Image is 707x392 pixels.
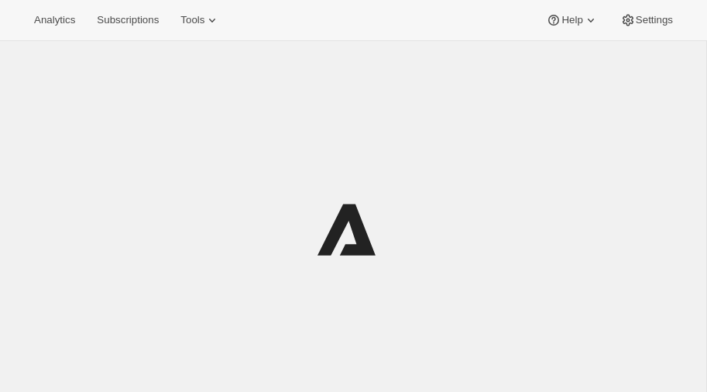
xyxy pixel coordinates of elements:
span: Settings [636,14,673,26]
button: Subscriptions [88,9,168,31]
button: Analytics [25,9,84,31]
button: Tools [171,9,229,31]
span: Subscriptions [97,14,159,26]
span: Analytics [34,14,75,26]
span: Help [561,14,582,26]
button: Settings [611,9,682,31]
button: Help [537,9,607,31]
span: Tools [180,14,204,26]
